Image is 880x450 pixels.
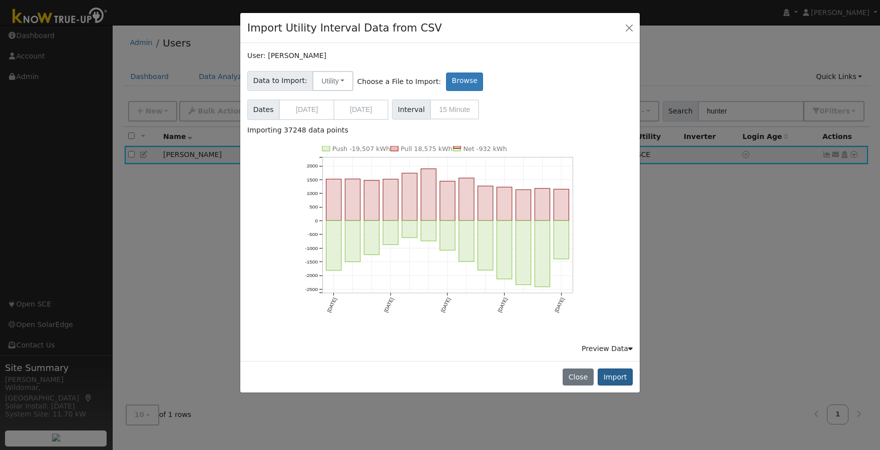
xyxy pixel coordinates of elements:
[535,220,550,287] rect: onclick=""
[364,180,379,220] rect: onclick=""
[306,190,318,196] text: 1000
[402,173,417,220] rect: onclick=""
[305,286,318,292] text: -2500
[446,72,483,91] label: Browse
[357,76,441,87] span: Choose a File to Import:
[516,189,531,220] rect: onclick=""
[383,220,398,244] rect: onclick=""
[247,125,633,135] div: Importing 37248 data points
[440,297,452,313] text: [DATE]
[309,204,318,210] text: 500
[247,20,442,36] h4: Import Utility Interval Data from CSV
[345,220,360,262] rect: onclick=""
[326,220,341,270] rect: onclick=""
[392,99,430,119] span: Interval
[383,297,394,313] text: [DATE]
[247,71,313,91] span: Data to Import:
[440,181,455,221] rect: onclick=""
[326,297,337,313] text: [DATE]
[535,188,550,220] rect: onclick=""
[421,169,436,221] rect: onclick=""
[421,220,436,241] rect: onclick=""
[497,220,512,279] rect: onclick=""
[402,220,417,237] rect: onclick=""
[306,177,318,182] text: 1500
[326,179,341,220] rect: onclick=""
[332,145,390,152] text: Push -19,507 kWh
[478,186,493,220] rect: onclick=""
[305,245,318,251] text: -1000
[598,368,633,385] button: Import
[459,178,474,220] rect: onclick=""
[554,220,569,259] rect: onclick=""
[497,297,509,313] text: [DATE]
[306,163,318,168] text: 2000
[459,220,474,261] rect: onclick=""
[463,145,507,152] text: Net -932 kWh
[400,145,452,152] text: Pull 18,575 kWh
[383,179,398,220] rect: onclick=""
[622,20,636,34] button: Close
[305,273,318,278] text: -2000
[563,368,593,385] button: Close
[554,189,569,221] rect: onclick=""
[440,220,455,250] rect: onclick=""
[308,232,318,237] text: -500
[364,220,379,254] rect: onclick=""
[247,99,279,120] span: Dates
[315,218,318,223] text: 0
[554,297,565,313] text: [DATE]
[247,50,326,61] label: User: [PERSON_NAME]
[582,343,633,354] div: Preview Data
[478,220,493,270] rect: onclick=""
[345,179,360,220] rect: onclick=""
[305,259,318,264] text: -1500
[516,220,531,285] rect: onclick=""
[497,187,512,220] rect: onclick=""
[312,71,353,91] button: Utility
